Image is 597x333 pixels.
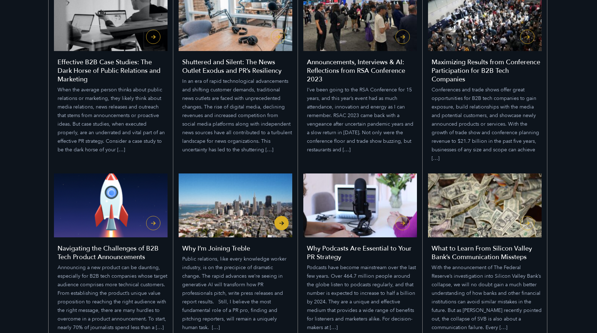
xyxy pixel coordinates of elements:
[58,58,168,84] h4: Effective B2B Case Studies: The Dark Horse of Public Relations and Marketing
[432,244,542,262] h4: What to Learn From Silicon Valley Bank’s Communication Missteps
[307,263,417,332] p: Podcasts have become mainstream over the last few years. Over 464.7 million people around the glo...
[182,77,292,154] p: In an era of rapid technological advancements and shifting customer demands, traditional news out...
[182,255,292,332] p: Public relations, like every knowledge worker industry, is on the precipice of dramatic change. T...
[307,58,417,84] h4: Announcements, Interviews & AI: Reflections from RSA Conference 2023
[432,58,542,84] h4: Maximizing Results from Conference Participation for B2B Tech Companies
[432,86,542,163] p: Conferences and trade shows offer great opportunities for B2B tech companies to gain exposure, bu...
[307,244,417,262] h4: Why Podcasts Are Essential to Your PR Strategy
[58,244,168,262] h4: Navigating the Challenges of B2B Tech Product Announcements
[428,173,542,237] img: What to Learn From Silicon Valley Bank’s Communication Missteps
[432,263,542,332] p: With the announcement of The Federal Reserve’s investigation into Silicon Valley Bank’s collapse,...
[58,263,168,332] p: Announcing a new product can be daunting, especially for B2B tech companies whose target audience...
[182,58,292,75] h4: Shuttered and Silent: The News Outlet Exodus and PR’s Resiliency
[179,173,292,237] img: Why I’m Joining Treble
[54,173,168,237] img: Navigating the Challenges of B2B Tech Product Announcements
[307,86,417,154] p: I’ve been going to the RSA Conference for 15 years, and this year’s event had as much attendance,...
[182,244,292,253] h4: Why I’m Joining Treble
[58,86,168,154] p: When the average person thinks about public relations or marketing, they likely think about media...
[303,173,417,237] img: Why Podcasts Are Essential to Your PR Strategy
